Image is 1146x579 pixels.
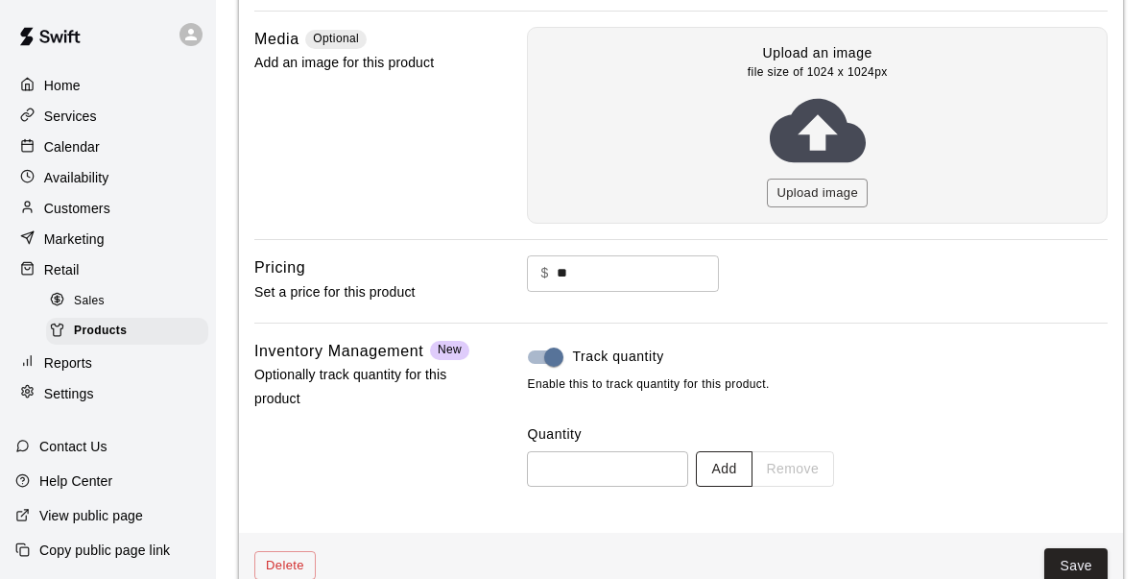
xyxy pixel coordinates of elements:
a: Home [15,71,201,100]
a: Products [46,316,216,346]
a: Sales [46,286,216,316]
p: Customers [44,199,110,218]
span: New [438,343,462,356]
a: Calendar [15,133,201,161]
p: Availability [44,168,109,187]
h6: Inventory Management [254,339,423,364]
div: Products [46,318,208,345]
p: Retail [44,260,80,279]
p: Marketing [44,229,105,249]
a: Retail [15,255,201,284]
p: View public page [39,506,143,525]
button: Add [696,451,752,487]
span: Track quantity [572,347,663,367]
p: Services [44,107,97,126]
a: Settings [15,379,201,408]
a: Marketing [15,225,201,253]
span: Sales [74,292,105,311]
div: Sales [46,288,208,315]
p: Calendar [44,137,100,157]
span: file size of 1024 x 1024px [748,63,888,83]
p: Add an image for this product [254,51,476,75]
span: Enable this to track quantity for this product. [527,375,1108,395]
span: Products [74,322,127,341]
h6: Media [254,27,299,52]
p: Reports [44,353,92,373]
a: Availability [15,163,201,192]
button: Upload image [767,179,868,208]
p: Optionally track quantity for this product [254,363,476,411]
p: Home [44,76,81,95]
a: Services [15,102,201,131]
p: Upload an image [763,43,872,63]
p: Settings [44,384,94,403]
a: Reports [15,349,201,377]
p: Contact Us [39,437,107,456]
span: Optional [313,32,359,45]
p: Copy public page link [39,541,170,560]
p: $ [540,263,548,283]
p: Help Center [39,471,112,491]
label: Quantity [527,424,1108,444]
p: Set a price for this product [254,280,476,304]
h6: Pricing [254,255,305,280]
a: Customers [15,194,201,223]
